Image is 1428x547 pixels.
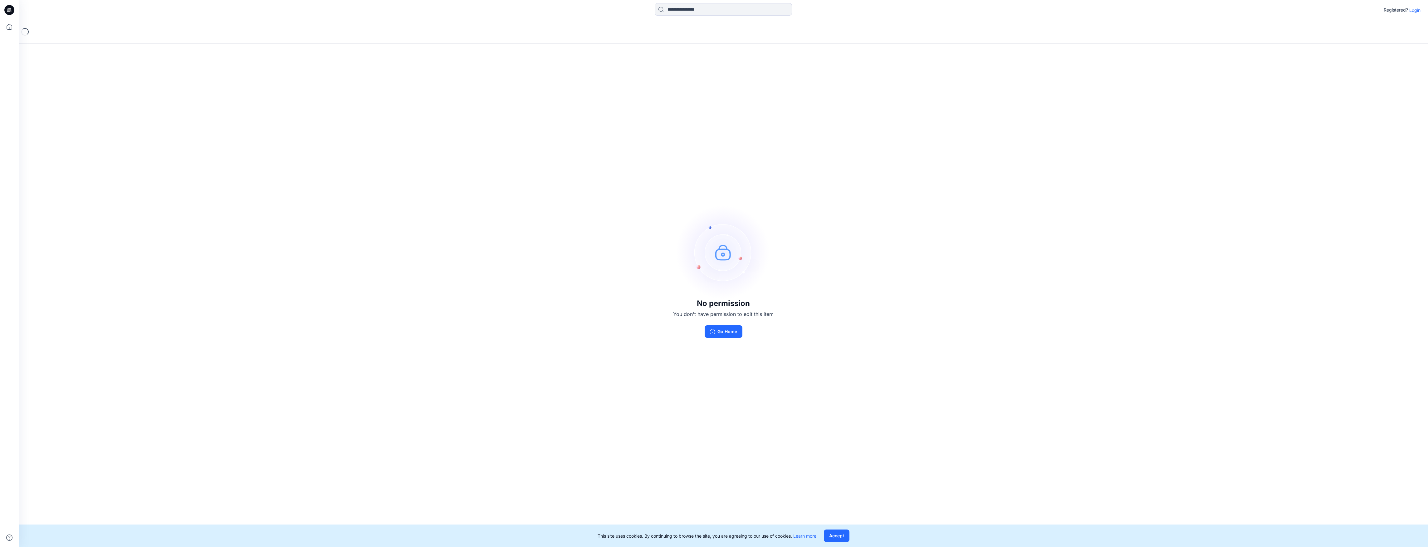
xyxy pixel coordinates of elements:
img: no-perm.svg [677,205,770,299]
p: Login [1409,7,1421,13]
p: Registered? [1384,6,1408,14]
p: This site uses cookies. By continuing to browse the site, you are agreeing to our use of cookies. [598,533,816,539]
p: You don't have permission to edit this item [673,310,774,318]
a: Learn more [793,533,816,539]
button: Accept [824,530,849,542]
button: Go Home [705,325,742,338]
h3: No permission [673,299,774,308]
